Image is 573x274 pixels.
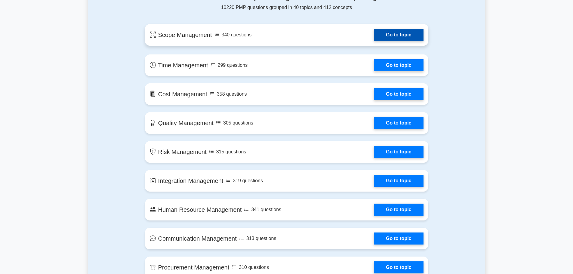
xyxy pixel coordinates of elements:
[374,204,423,216] a: Go to topic
[374,29,423,41] a: Go to topic
[374,117,423,129] a: Go to topic
[374,232,423,245] a: Go to topic
[374,175,423,187] a: Go to topic
[374,146,423,158] a: Go to topic
[374,261,423,273] a: Go to topic
[374,59,423,71] a: Go to topic
[374,88,423,100] a: Go to topic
